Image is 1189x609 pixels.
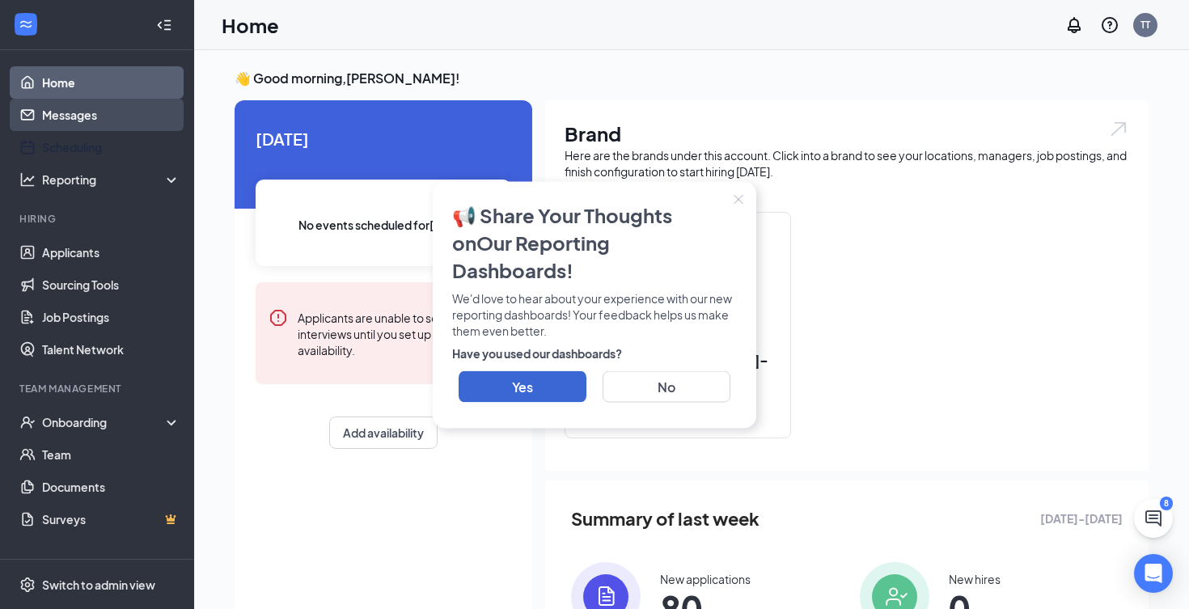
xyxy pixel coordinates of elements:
[42,301,180,333] a: Job Postings
[298,216,469,234] span: No events scheduled for [DATE] .
[19,171,36,188] svg: Analysis
[42,171,181,188] div: Reporting
[42,471,180,503] a: Documents
[269,308,288,328] svg: Error
[1134,499,1173,538] button: ChatActive
[660,571,751,587] div: New applications
[42,131,180,163] a: Scheduling
[18,16,34,32] svg: WorkstreamLogo
[565,120,1129,147] h1: Brand
[949,571,1001,587] div: New hires
[256,126,511,151] span: [DATE]
[19,414,36,430] svg: UserCheck
[42,438,180,471] a: Team
[42,66,180,99] a: Home
[1160,497,1173,510] div: 8
[329,417,438,449] button: Add availability
[42,577,155,593] div: Switch to admin view
[298,308,498,358] div: Applicants are unable to schedule interviews until you set up your availability.
[42,236,180,269] a: Applicants
[235,70,1149,87] h3: 👋 Good morning, [PERSON_NAME] !
[565,147,1129,180] div: Here are the brands under this account. Click into a brand to see your locations, managers, job p...
[42,503,180,535] a: SurveysCrown
[1064,15,1084,35] svg: Notifications
[42,269,180,301] a: Sourcing Tools
[1134,554,1173,593] div: Open Intercom Messenger
[222,11,279,39] h1: Home
[571,505,760,533] span: Summary of last week
[1140,18,1150,32] div: TT
[19,382,177,395] div: Team Management
[1100,15,1119,35] svg: QuestionInfo
[156,17,172,33] svg: Collapse
[42,333,180,366] a: Talent Network
[19,577,36,593] svg: Settings
[42,99,180,131] a: Messages
[1040,510,1123,527] span: [DATE] - [DATE]
[19,212,177,226] div: Hiring
[1144,509,1163,528] svg: ChatActive
[1108,120,1129,138] img: open.6027fd2a22e1237b5b06.svg
[42,414,167,430] div: Onboarding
